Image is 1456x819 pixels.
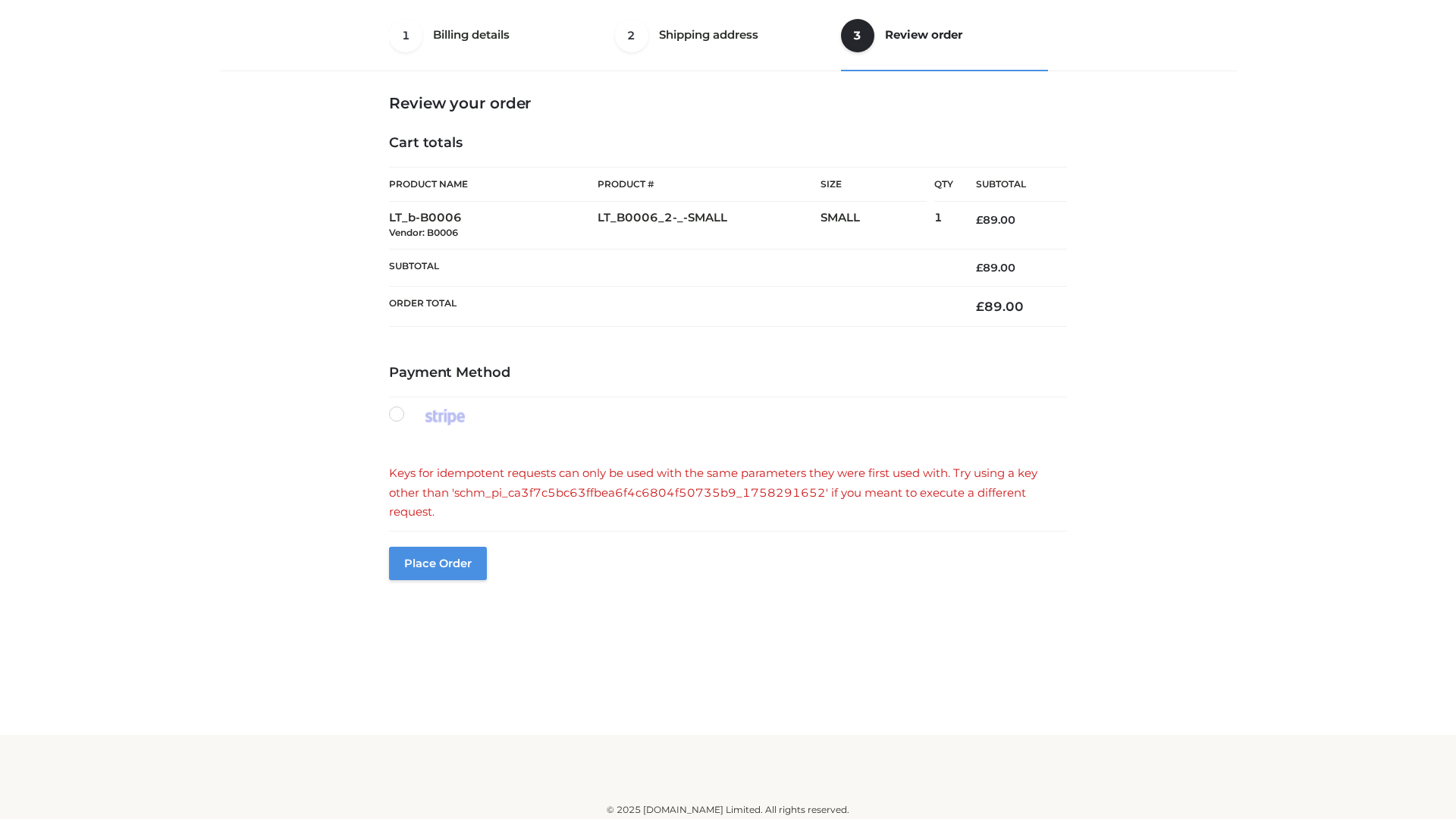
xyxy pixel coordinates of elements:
[934,202,953,249] td: 1
[389,167,598,202] th: Product Name
[389,202,598,249] td: LT_b-B0006
[821,168,927,202] th: Size
[598,167,821,202] th: Product #
[598,202,821,249] td: LT_B0006_2-_-SMALL
[389,365,1067,381] h4: Payment Method
[976,261,1015,275] bdi: 89.00
[976,213,983,227] span: £
[389,249,953,286] th: Subtotal
[389,135,1067,152] h4: Cart totals
[976,299,1024,314] bdi: 89.00
[389,227,458,238] small: Vendor: B0006
[821,202,934,249] td: SMALL
[389,547,487,580] button: Place order
[934,167,953,202] th: Qty
[389,463,1067,522] div: Keys for idempotent requests can only be used with the same parameters they were first used with....
[389,94,1067,112] h3: Review your order
[976,299,984,314] span: £
[953,168,1067,202] th: Subtotal
[225,802,1231,817] div: © 2025 [DOMAIN_NAME] Limited. All rights reserved.
[389,287,953,327] th: Order Total
[976,261,983,275] span: £
[976,213,1015,227] bdi: 89.00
